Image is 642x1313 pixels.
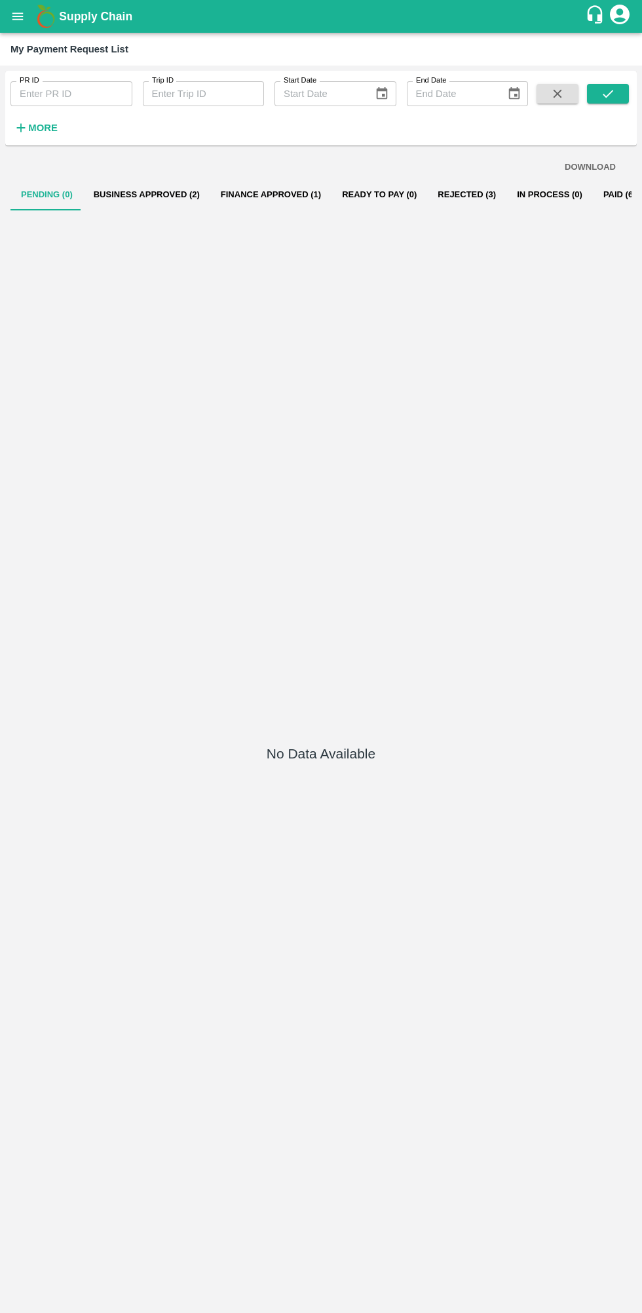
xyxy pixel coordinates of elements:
[10,117,61,139] button: More
[152,75,174,86] label: Trip ID
[10,41,128,58] div: My Payment Request List
[33,3,59,29] img: logo
[416,75,446,86] label: End Date
[559,156,621,179] button: DOWNLOAD
[267,745,375,763] h5: No Data Available
[83,179,210,210] button: Business Approved (2)
[10,179,83,210] button: Pending (0)
[608,3,632,30] div: account of current user
[143,81,265,106] input: Enter Trip ID
[284,75,316,86] label: Start Date
[3,1,33,31] button: open drawer
[585,5,608,28] div: customer-support
[502,81,527,106] button: Choose date
[20,75,39,86] label: PR ID
[407,81,497,106] input: End Date
[506,179,593,210] button: In Process (0)
[59,10,132,23] b: Supply Chain
[28,123,58,133] strong: More
[427,179,506,210] button: Rejected (3)
[274,81,364,106] input: Start Date
[10,81,132,106] input: Enter PR ID
[210,179,331,210] button: Finance Approved (1)
[59,7,585,26] a: Supply Chain
[331,179,427,210] button: Ready To Pay (0)
[369,81,394,106] button: Choose date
